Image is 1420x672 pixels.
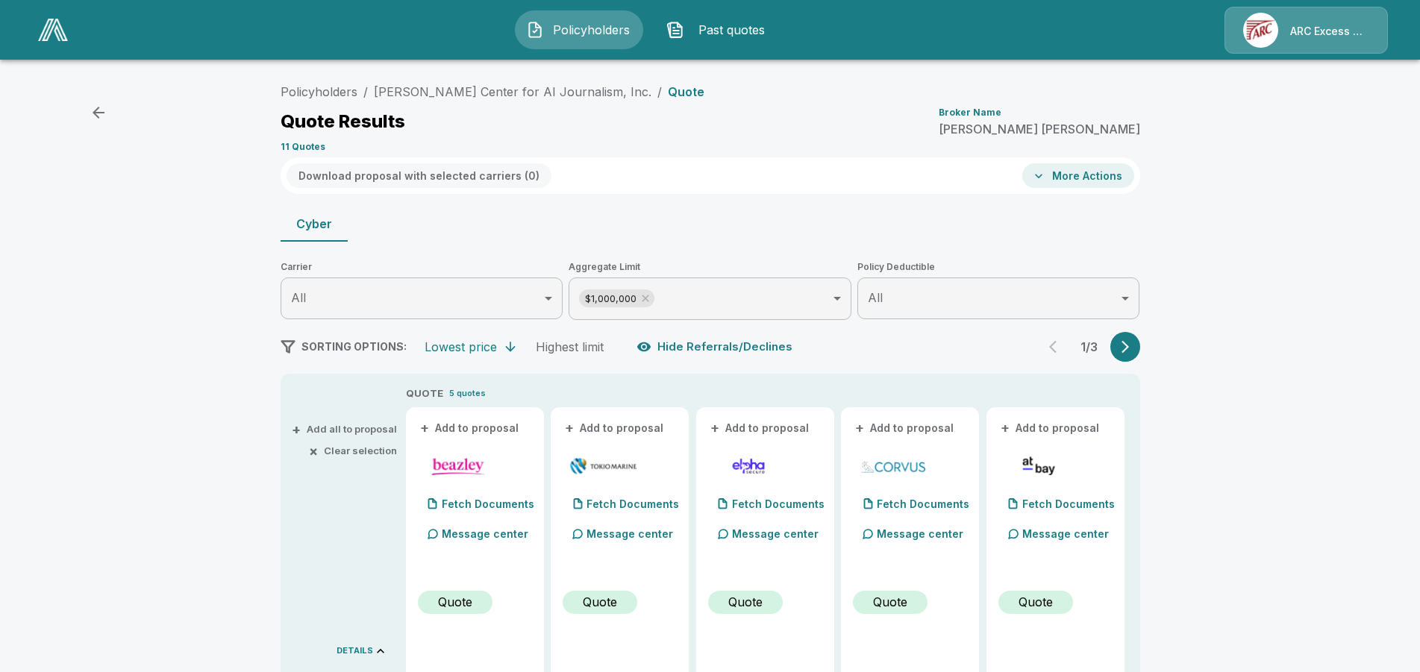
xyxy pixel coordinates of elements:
[714,455,783,477] img: elphacyberenhanced
[708,420,813,436] button: +Add to proposal
[292,424,301,434] span: +
[526,21,544,39] img: Policyholders Icon
[939,108,1001,117] p: Broker Name
[939,123,1140,135] p: [PERSON_NAME] [PERSON_NAME]
[515,10,643,49] button: Policyholders IconPolicyholders
[281,142,325,151] p: 11 Quotes
[587,499,679,509] p: Fetch Documents
[579,290,642,307] span: $1,000,000
[1022,526,1109,541] p: Message center
[425,339,497,354] div: Lowest price
[406,386,443,401] p: QUOTE
[859,455,928,477] img: corvuscybersurplus
[418,420,522,436] button: +Add to proposal
[579,289,654,307] div: $1,000,000
[666,21,684,39] img: Past quotes Icon
[587,526,673,541] p: Message center
[1290,24,1369,39] p: ARC Excess & Surplus
[868,290,883,305] span: All
[374,84,651,99] a: [PERSON_NAME] Center for AI Journalism, Inc.
[281,84,357,99] a: Policyholders
[536,339,604,354] div: Highest limit
[690,21,772,39] span: Past quotes
[281,206,348,242] button: Cyber
[877,526,963,541] p: Message center
[655,10,783,49] button: Past quotes IconPast quotes
[1075,341,1104,353] p: 1 / 3
[657,83,662,101] li: /
[1019,593,1053,611] p: Quote
[873,593,907,611] p: Quote
[281,83,704,101] nav: breadcrumb
[583,593,617,611] p: Quote
[301,340,407,353] span: SORTING OPTIONS:
[281,260,563,274] span: Carrier
[668,86,704,98] p: Quote
[38,19,68,41] img: AA Logo
[442,499,534,509] p: Fetch Documents
[998,420,1103,436] button: +Add to proposal
[732,499,825,509] p: Fetch Documents
[291,290,306,305] span: All
[855,423,864,433] span: +
[565,423,574,433] span: +
[563,420,667,436] button: +Add to proposal
[363,83,368,101] li: /
[634,333,798,361] button: Hide Referrals/Declines
[295,424,397,434] button: +Add all to proposal
[438,593,472,611] p: Quote
[420,423,429,433] span: +
[569,260,851,274] span: Aggregate Limit
[550,21,632,39] span: Policyholders
[449,387,486,400] p: 5 quotes
[1224,7,1388,54] a: Agency IconARC Excess & Surplus
[569,455,638,477] img: tmhcccyber
[309,446,318,456] span: ×
[1022,499,1115,509] p: Fetch Documents
[877,499,969,509] p: Fetch Documents
[281,113,405,131] p: Quote Results
[1001,423,1010,433] span: +
[853,420,957,436] button: +Add to proposal
[732,526,819,541] p: Message center
[337,647,373,655] p: DETAILS
[312,446,397,456] button: ×Clear selection
[1004,455,1074,477] img: atbaycybersurplus
[424,455,493,477] img: beazleycyber
[287,163,551,188] button: Download proposal with selected carriers (0)
[442,526,528,541] p: Message center
[710,423,719,433] span: +
[857,260,1140,274] span: Policy Deductible
[1243,13,1278,48] img: Agency Icon
[728,593,763,611] p: Quote
[1022,163,1134,188] button: More Actions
